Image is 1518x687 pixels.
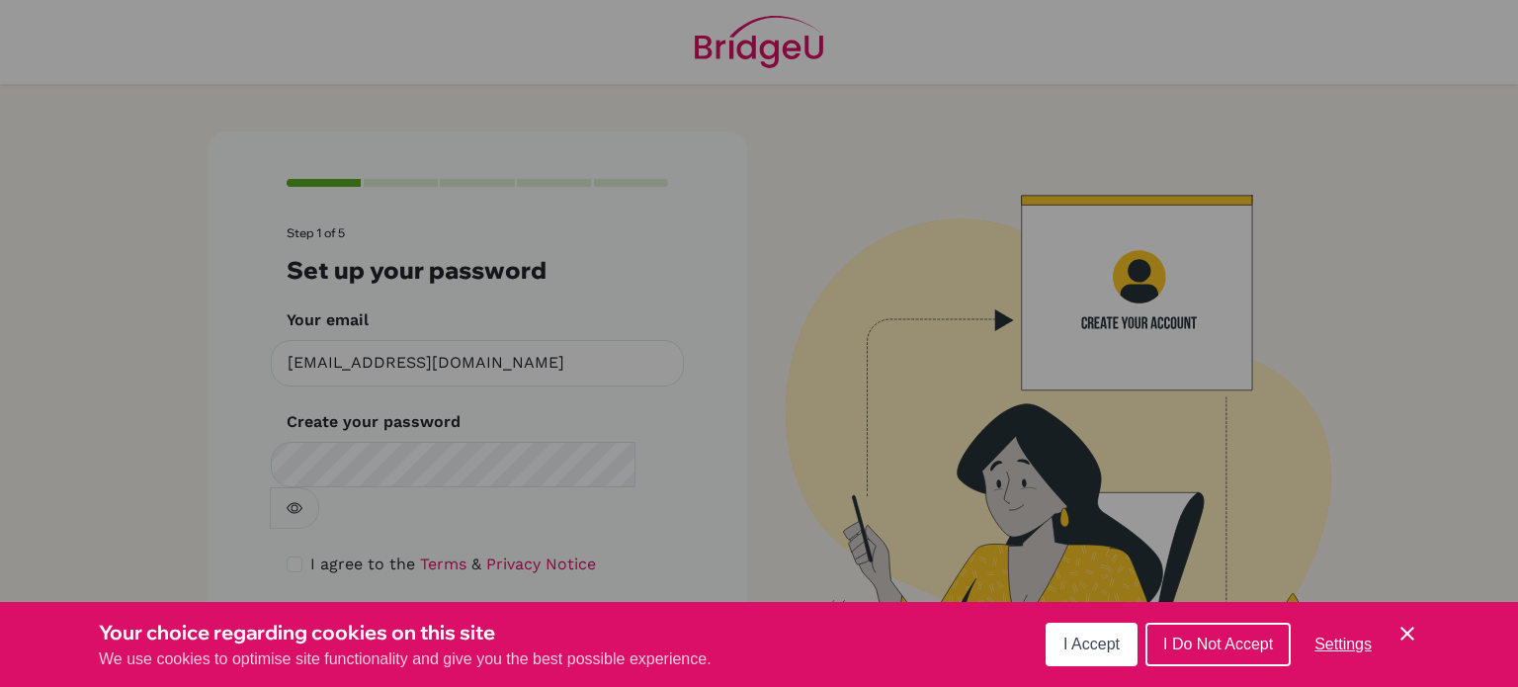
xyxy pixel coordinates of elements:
p: We use cookies to optimise site functionality and give you the best possible experience. [99,647,712,671]
button: I Do Not Accept [1145,623,1291,666]
button: Save and close [1395,622,1419,645]
h3: Your choice regarding cookies on this site [99,618,712,647]
span: I Accept [1063,636,1120,652]
button: I Accept [1046,623,1138,666]
span: I Do Not Accept [1163,636,1273,652]
span: Settings [1314,636,1372,652]
button: Settings [1299,625,1388,664]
